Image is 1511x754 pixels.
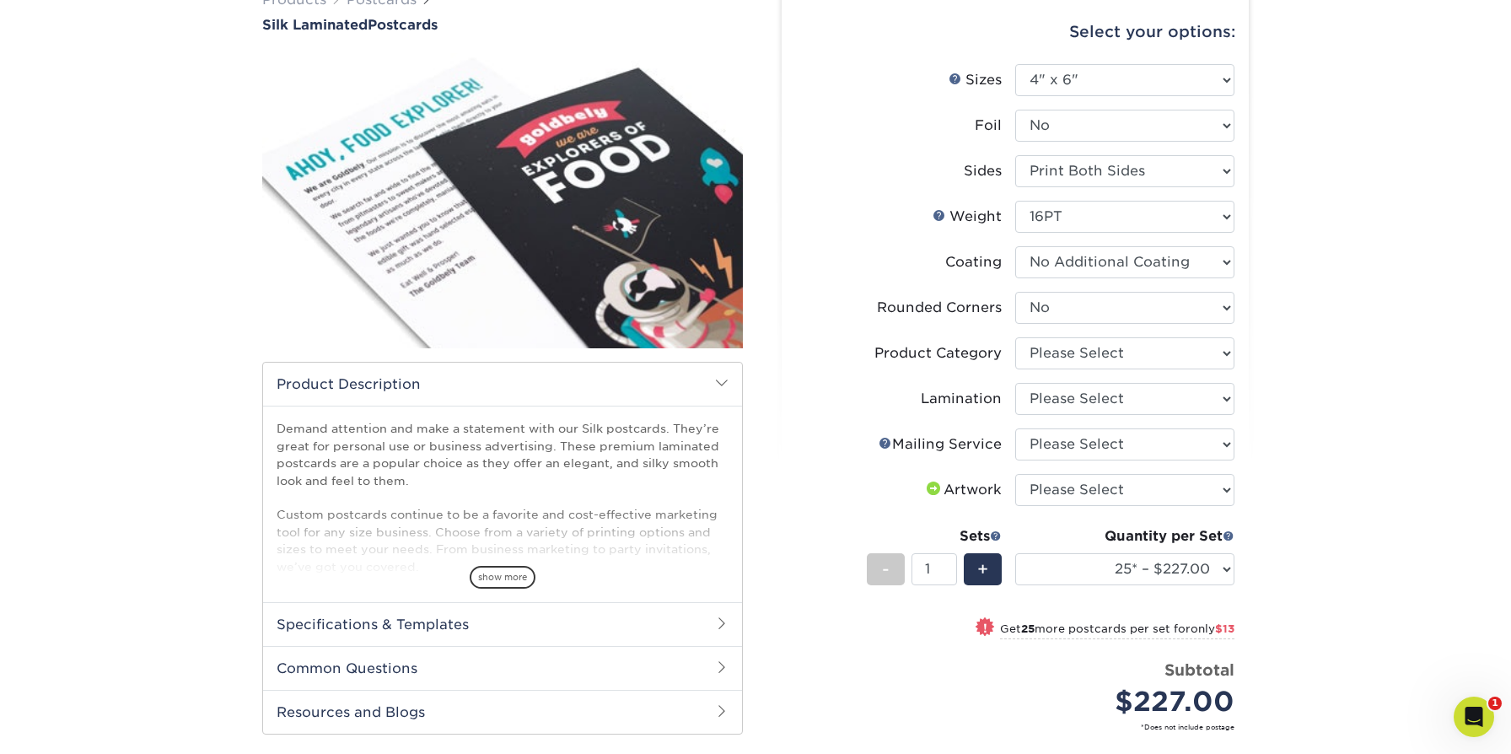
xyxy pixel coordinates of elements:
div: Lamination [921,389,1002,409]
iframe: Intercom live chat [1454,697,1494,737]
span: $13 [1215,622,1234,635]
span: - [882,557,890,582]
div: Coating [945,252,1002,272]
small: Get more postcards per set for [1000,622,1234,639]
span: ! [983,619,987,637]
h2: Specifications & Templates [263,602,742,646]
div: Weight [933,207,1002,227]
h1: Postcards [262,17,743,33]
h2: Resources and Blogs [263,690,742,734]
div: $227.00 [1028,681,1234,722]
h2: Common Questions [263,646,742,690]
a: Silk LaminatedPostcards [262,17,743,33]
div: Foil [975,116,1002,136]
div: Mailing Service [879,434,1002,455]
div: Product Category [874,343,1002,364]
div: Quantity per Set [1015,526,1234,547]
span: + [977,557,988,582]
div: Sets [867,526,1002,547]
img: Silk Laminated 01 [262,35,743,367]
strong: Subtotal [1164,660,1234,679]
strong: 25 [1021,622,1035,635]
span: only [1191,622,1234,635]
small: *Does not include postage [809,722,1234,732]
span: show more [470,566,535,589]
span: 1 [1488,697,1502,710]
span: Silk Laminated [262,17,368,33]
h2: Product Description [263,363,742,406]
p: Demand attention and make a statement with our Silk postcards. They’re great for personal use or ... [277,420,729,575]
div: Artwork [923,480,1002,500]
div: Sides [964,161,1002,181]
div: Rounded Corners [877,298,1002,318]
div: Sizes [949,70,1002,90]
